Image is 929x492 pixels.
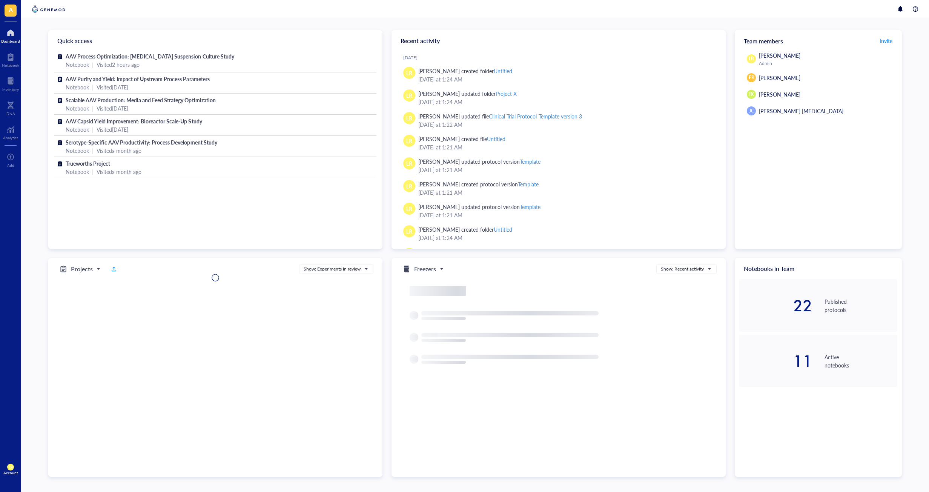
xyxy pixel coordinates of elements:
div: [DATE] at 1:21 AM [418,166,714,174]
span: AAV Process Optimization: [MEDICAL_DATA] Suspension Culture Study [66,52,234,60]
div: | [92,83,94,91]
span: LR [406,204,412,213]
div: Recent activity [392,30,726,51]
div: Notebook [2,63,19,68]
span: [PERSON_NAME] [759,74,800,81]
div: [PERSON_NAME] updated file [418,112,582,120]
a: Inventory [2,75,19,92]
div: [DATE] at 1:21 AM [418,143,714,151]
a: DNA [6,99,15,116]
h5: Freezers [414,264,436,274]
span: LR [406,182,412,190]
div: Visited a month ago [97,146,141,155]
button: Invite [879,35,893,47]
div: Notebook [66,125,89,134]
a: LR[PERSON_NAME] updated protocol versionTemplate[DATE] at 1:21 AM [398,200,720,222]
div: [DATE] at 1:21 AM [418,188,714,197]
div: Active notebooks [825,353,898,369]
div: | [92,104,94,112]
div: [DATE] at 1:21 AM [418,211,714,219]
span: LR [406,114,412,122]
div: Published protocols [825,297,898,314]
div: Inventory [2,87,19,92]
a: LR[PERSON_NAME] updated folderProject X[DATE] at 1:24 AM [398,86,720,109]
div: [PERSON_NAME] updated protocol version [418,157,541,166]
div: Visited [DATE] [97,104,128,112]
div: Untitled [494,67,512,75]
div: Account [3,470,18,475]
div: Notebooks in Team [735,258,902,279]
div: [DATE] at 1:22 AM [418,120,714,129]
div: | [92,146,94,155]
a: LR[PERSON_NAME] created protocol versionTemplate[DATE] at 1:21 AM [398,177,720,200]
div: [DATE] at 1:24 AM [418,234,714,242]
span: [PERSON_NAME] [759,91,800,98]
span: LR [406,137,412,145]
a: LR[PERSON_NAME] updated protocol versionTemplate[DATE] at 1:21 AM [398,154,720,177]
a: Analytics [3,123,18,140]
div: [DATE] at 1:24 AM [418,75,714,83]
div: Notebook [66,168,89,176]
a: Dashboard [1,27,20,43]
a: LR[PERSON_NAME] created folderUntitled[DATE] at 1:24 AM [398,64,720,86]
span: A [9,5,13,14]
div: | [92,60,94,69]
div: Quick access [48,30,382,51]
span: LR [406,159,412,168]
span: LR [406,227,412,235]
div: [PERSON_NAME] updated folder [418,89,517,98]
span: JC [749,108,754,114]
span: [PERSON_NAME] [759,52,800,59]
span: EB [749,74,754,81]
div: Visited [DATE] [97,83,128,91]
div: Analytics [3,135,18,140]
div: Clinical Trial Protocol Template version 3 [489,112,582,120]
span: Scalable AAV Production: Media and Feed Strategy Optimization [66,96,216,104]
div: [PERSON_NAME] created file [418,135,505,143]
div: [DATE] [403,55,720,61]
span: AAV Capsid Yield Improvement: Bioreactor Scale-Up Study [66,117,202,125]
div: Visited 2 hours ago [97,60,140,69]
span: Trueworths Project [66,160,110,167]
span: Invite [880,37,892,45]
div: DNA [6,111,15,116]
div: Notebook [66,104,89,112]
a: Notebook [2,51,19,68]
div: Project X [496,90,517,97]
span: [PERSON_NAME] [MEDICAL_DATA] [759,107,843,115]
div: Add [7,163,14,168]
div: Template [520,158,541,165]
div: 22 [739,298,812,313]
h5: Projects [71,264,93,274]
div: [DATE] at 1:24 AM [418,98,714,106]
img: genemod-logo [30,5,67,14]
div: [PERSON_NAME] created folder [418,67,512,75]
span: IK [749,91,754,98]
div: Dashboard [1,39,20,43]
div: Template [518,180,539,188]
span: LR [406,69,412,77]
div: Template [520,203,541,211]
div: Untitled [487,135,505,143]
span: LR [406,91,412,100]
div: Notebook [66,146,89,155]
div: Show: Experiments in review [304,266,361,272]
a: LR[PERSON_NAME] updated fileClinical Trial Protocol Template version 3[DATE] at 1:22 AM [398,109,720,132]
div: Untitled [494,226,512,233]
span: LR [749,55,754,62]
div: [PERSON_NAME] created protocol version [418,180,539,188]
span: LR [9,465,12,469]
div: | [92,125,94,134]
div: Show: Recent activity [661,266,704,272]
div: Visited [DATE] [97,125,128,134]
a: LR[PERSON_NAME] created fileUntitled[DATE] at 1:21 AM [398,132,720,154]
div: Notebook [66,83,89,91]
div: 11 [739,354,812,369]
div: [PERSON_NAME] created folder [418,225,512,234]
div: Visited a month ago [97,168,141,176]
div: | [92,168,94,176]
span: AAV Purity and Yield: Impact of Upstream Process Parameters [66,75,210,83]
a: LR[PERSON_NAME] created folderUntitled[DATE] at 1:24 AM [398,222,720,245]
span: Serotype-Specific AAV Productivity: Process Development Study [66,138,217,146]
